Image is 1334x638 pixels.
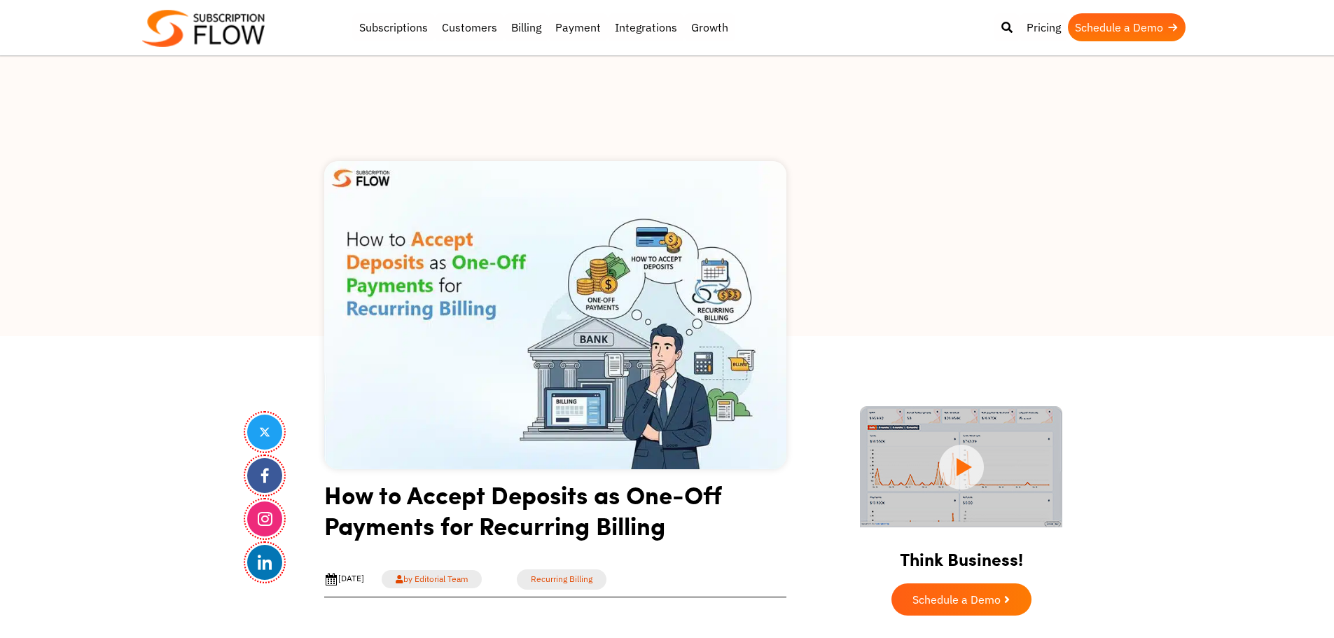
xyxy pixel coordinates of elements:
a: Schedule a Demo [1068,13,1186,41]
div: [DATE] [324,572,364,586]
h2: Think Business! [835,532,1088,576]
img: intro video [860,406,1062,527]
img: Accept Deposits as One-Off Payments [324,161,786,469]
a: by Editorial Team [382,570,482,588]
a: Integrations [608,13,684,41]
a: Billing [504,13,548,41]
img: Subscriptionflow [142,10,265,47]
a: Schedule a Demo [891,583,1031,616]
h1: How to Accept Deposits as One-Off Payments for Recurring Billing [324,479,786,551]
a: Growth [684,13,735,41]
a: Subscriptions [352,13,435,41]
a: Pricing [1020,13,1068,41]
a: Payment [548,13,608,41]
a: Customers [435,13,504,41]
a: Recurring Billing [517,569,606,590]
span: Schedule a Demo [912,594,1001,605]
